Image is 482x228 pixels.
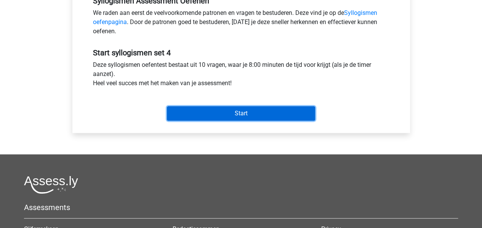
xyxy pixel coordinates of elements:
div: Deze syllogismen oefentest bestaat uit 10 vragen, waar je 8:00 minuten de tijd voor krijgt (als j... [87,60,395,91]
h5: Start syllogismen set 4 [93,48,389,57]
h5: Assessments [24,203,458,212]
input: Start [167,106,315,121]
img: Assessly logo [24,176,78,194]
div: We raden aan eerst de veelvoorkomende patronen en vragen te bestuderen. Deze vind je op de . Door... [87,8,395,39]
